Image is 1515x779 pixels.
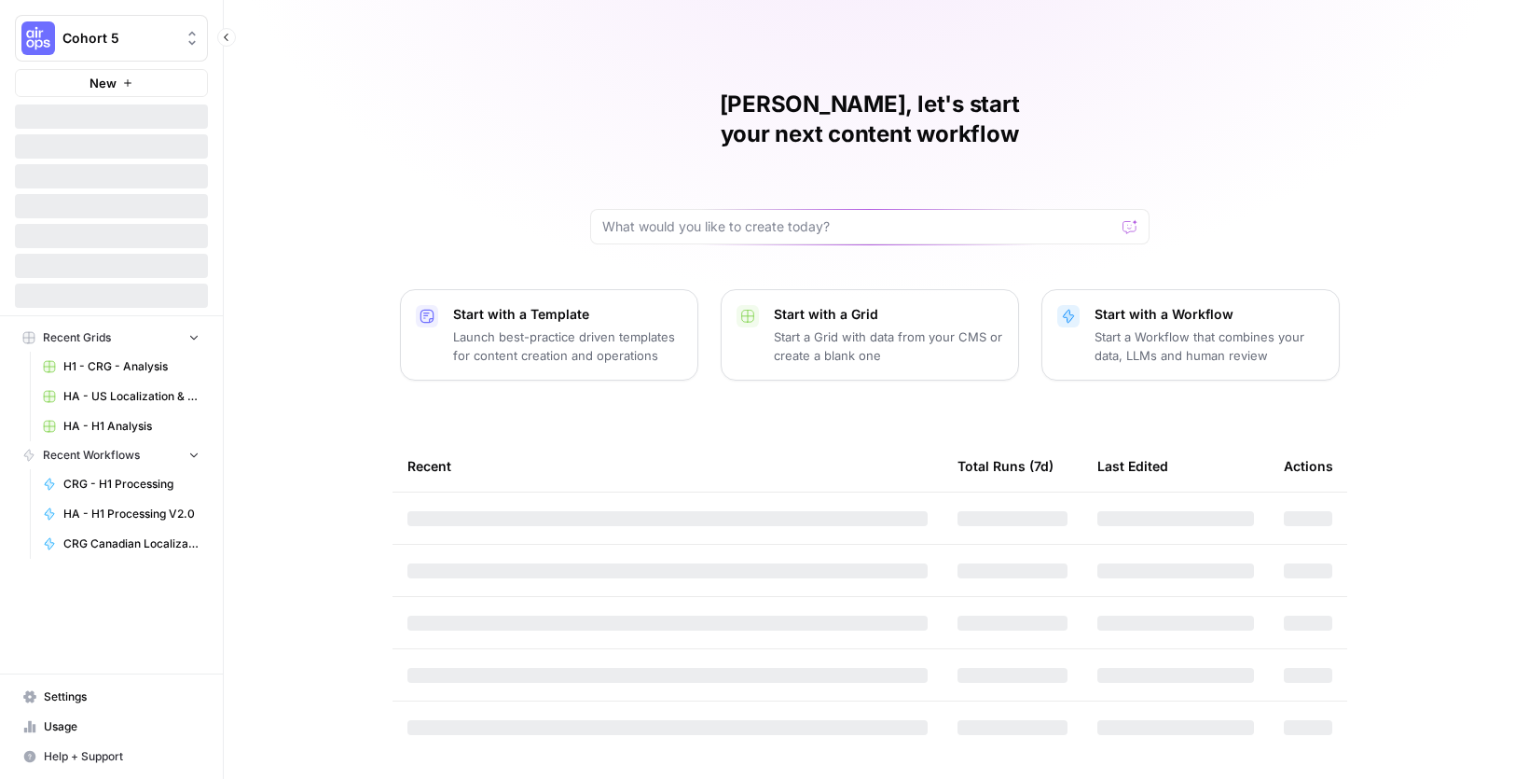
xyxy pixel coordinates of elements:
[957,440,1054,492] div: Total Runs (7d)
[407,440,928,492] div: Recent
[15,712,208,742] a: Usage
[774,305,1003,324] p: Start with a Grid
[15,69,208,97] button: New
[63,418,200,435] span: HA - H1 Analysis
[34,352,208,382] a: H1 - CRG - Analysis
[15,324,208,352] button: Recent Grids
[44,689,200,705] span: Settings
[34,469,208,499] a: CRG - H1 Processing
[1095,327,1324,365] p: Start a Workflow that combines your data, LLMs and human review
[721,289,1019,381] button: Start with a GridStart a Grid with data from your CMS or create a blank one
[1284,440,1333,492] div: Actions
[15,742,208,772] button: Help + Support
[62,29,175,48] span: Cohort 5
[1041,289,1340,381] button: Start with a WorkflowStart a Workflow that combines your data, LLMs and human review
[63,506,200,522] span: HA - H1 Processing V2.0
[774,327,1003,365] p: Start a Grid with data from your CMS or create a blank one
[15,15,208,62] button: Workspace: Cohort 5
[21,21,55,55] img: Cohort 5 Logo
[34,382,208,411] a: HA - US Localization & Quality Check
[63,388,200,405] span: HA - US Localization & Quality Check
[15,682,208,712] a: Settings
[63,476,200,493] span: CRG - H1 Processing
[590,90,1150,149] h1: [PERSON_NAME], let's start your next content workflow
[44,718,200,735] span: Usage
[34,499,208,529] a: HA - H1 Processing V2.0
[453,327,682,365] p: Launch best-practice driven templates for content creation and operations
[602,217,1115,236] input: What would you like to create today?
[34,411,208,441] a: HA - H1 Analysis
[453,305,682,324] p: Start with a Template
[15,441,208,469] button: Recent Workflows
[44,748,200,765] span: Help + Support
[34,529,208,559] a: CRG Canadian Localization & Quality Check
[1095,305,1324,324] p: Start with a Workflow
[63,358,200,375] span: H1 - CRG - Analysis
[43,329,111,346] span: Recent Grids
[400,289,698,381] button: Start with a TemplateLaunch best-practice driven templates for content creation and operations
[43,447,140,464] span: Recent Workflows
[90,74,117,92] span: New
[63,536,200,552] span: CRG Canadian Localization & Quality Check
[1097,440,1168,492] div: Last Edited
